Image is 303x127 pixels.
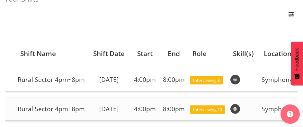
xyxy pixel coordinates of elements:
td: Rural Sector 4pm~8pm [15,68,88,91]
td: [DATE] [88,68,130,91]
td: 4:00pm [130,98,160,121]
button: Feedback - Show survey [291,42,303,85]
td: Rural Sector 4pm~8pm [15,98,88,121]
div: Location [264,49,293,59]
td: Symphony [259,68,298,91]
div: Shift Name [20,49,83,59]
div: Start [135,49,155,59]
td: 8:00pm [160,68,187,91]
div: End [165,49,183,59]
td: 4:00pm [130,68,160,91]
button: Filter Employees [285,8,298,22]
div: Skill(s) [233,49,254,59]
div: Shift Date [93,49,125,59]
span: Interviewing 10 [193,107,222,113]
span: Interviewing 8 [193,77,220,83]
img: help-xxl-2.png [287,111,293,117]
div: Role [192,49,223,59]
td: 8:00pm [160,98,187,121]
span: Feedback [294,48,300,71]
td: Symphony [259,98,298,121]
td: [DATE] [88,98,130,121]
